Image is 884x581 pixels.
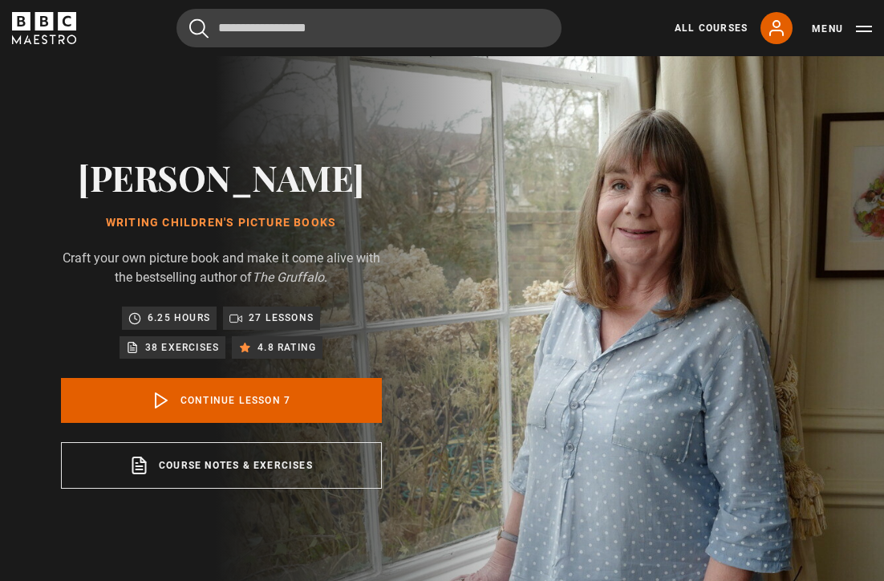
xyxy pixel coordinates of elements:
[675,21,748,35] a: All Courses
[176,9,562,47] input: Search
[61,249,382,287] p: Craft your own picture book and make it come alive with the bestselling author of .
[61,378,382,423] a: Continue lesson 7
[812,21,872,37] button: Toggle navigation
[61,442,382,489] a: Course notes & exercises
[257,339,316,356] p: 4.8 rating
[148,310,210,326] p: 6.25 hours
[189,18,209,39] button: Submit the search query
[249,310,314,326] p: 27 lessons
[145,339,219,356] p: 38 exercises
[12,12,76,44] svg: BBC Maestro
[61,156,382,197] h2: [PERSON_NAME]
[252,270,324,285] i: The Gruffalo
[61,217,382,230] h1: Writing Children's Picture Books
